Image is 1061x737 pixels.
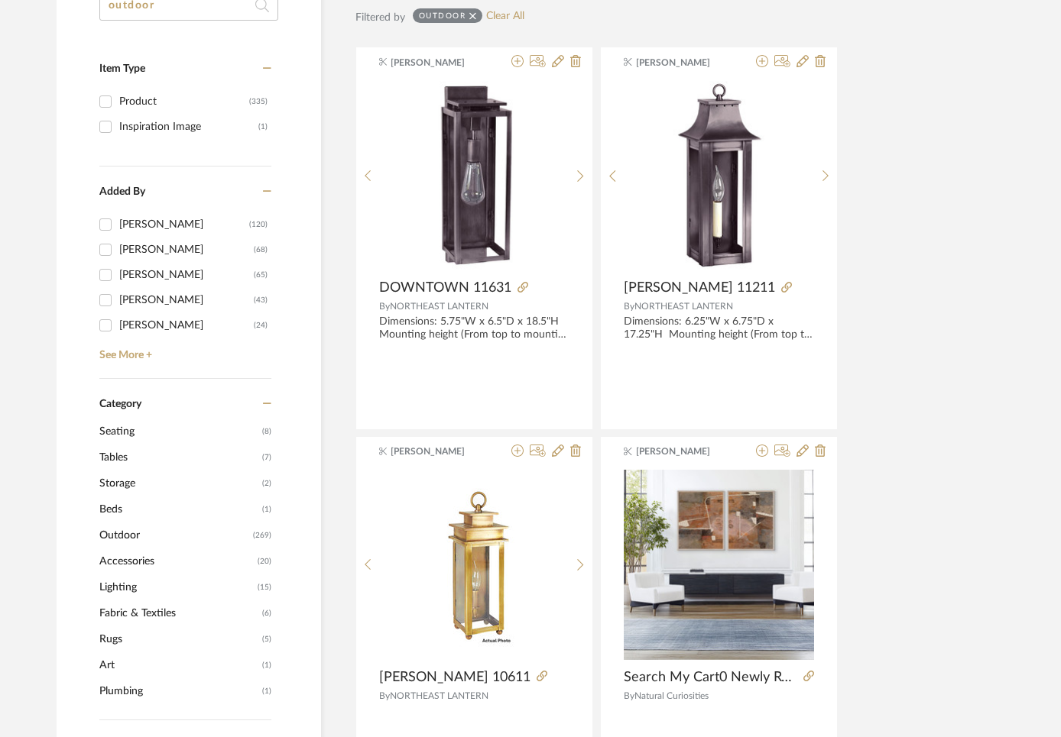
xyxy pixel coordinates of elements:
[262,497,271,522] span: (1)
[99,496,258,522] span: Beds
[391,444,487,458] span: [PERSON_NAME]
[624,315,814,341] div: Dimensions: 6.25"W x 6.75"D x 17.25"H Mounting height (From top to mounting bracket): 11.25" Bulb...
[262,445,271,470] span: (7)
[99,419,258,444] span: Seating
[119,313,254,338] div: [PERSON_NAME]
[258,115,268,139] div: (1)
[254,288,268,312] div: (43)
[253,523,271,548] span: (269)
[119,115,258,139] div: Inspiration Image
[119,89,249,114] div: Product
[379,669,530,686] span: [PERSON_NAME] 10611
[249,212,268,237] div: (120)
[99,444,258,470] span: Tables
[99,186,145,197] span: Added By
[96,338,271,362] a: See More +
[99,63,145,74] span: Item Type
[119,263,254,287] div: [PERSON_NAME]
[99,652,258,678] span: Art
[391,56,487,69] span: [PERSON_NAME]
[624,280,775,296] span: [PERSON_NAME] 11211
[262,601,271,625] span: (6)
[99,548,254,574] span: Accessories
[258,575,271,600] span: (15)
[258,549,271,574] span: (20)
[634,691,709,700] span: Natural Curiosities
[262,419,271,444] span: (8)
[254,263,268,287] div: (65)
[379,81,569,270] img: DOWNTOWN 11631
[636,56,732,69] span: [PERSON_NAME]
[254,238,268,262] div: (68)
[624,691,634,700] span: By
[249,89,268,114] div: (335)
[262,679,271,703] span: (1)
[625,81,814,270] img: COPLIN 11211
[99,626,258,652] span: Rugs
[254,313,268,338] div: (24)
[419,11,466,21] div: outdoor
[99,522,249,548] span: Outdoor
[119,238,254,262] div: [PERSON_NAME]
[636,444,732,458] span: [PERSON_NAME]
[379,691,390,700] span: By
[119,288,254,312] div: [PERSON_NAME]
[99,470,258,496] span: Storage
[262,653,271,677] span: (1)
[624,302,634,311] span: By
[262,471,271,496] span: (2)
[379,302,390,311] span: By
[99,600,258,626] span: Fabric & Textiles
[355,9,405,26] div: Filtered by
[262,627,271,651] span: (5)
[390,302,488,311] span: NORTHEAST LANTERN
[624,669,797,686] span: Search My Cart0 Newly Released View All Collections 2025 Collections 2024 Collection 2023 Collect...
[99,574,254,600] span: Lighting
[417,470,532,661] img: ELLIS 10611
[379,315,569,341] div: Dimensions: 5.75"W x 6.5"D x 18.5"H Mounting height (From top to mounting bracket): 9.5" Bulb typ...
[624,470,814,660] img: Search My Cart0 Newly Released View All Collections 2025 Collections 2024 Collection 2023 Collect...
[634,302,733,311] span: NORTHEAST LANTERN
[390,691,488,700] span: NORTHEAST LANTERN
[486,10,524,23] a: Clear All
[119,212,249,237] div: [PERSON_NAME]
[99,398,141,411] span: Category
[379,280,511,296] span: DOWNTOWN 11631
[99,678,258,704] span: Plumbing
